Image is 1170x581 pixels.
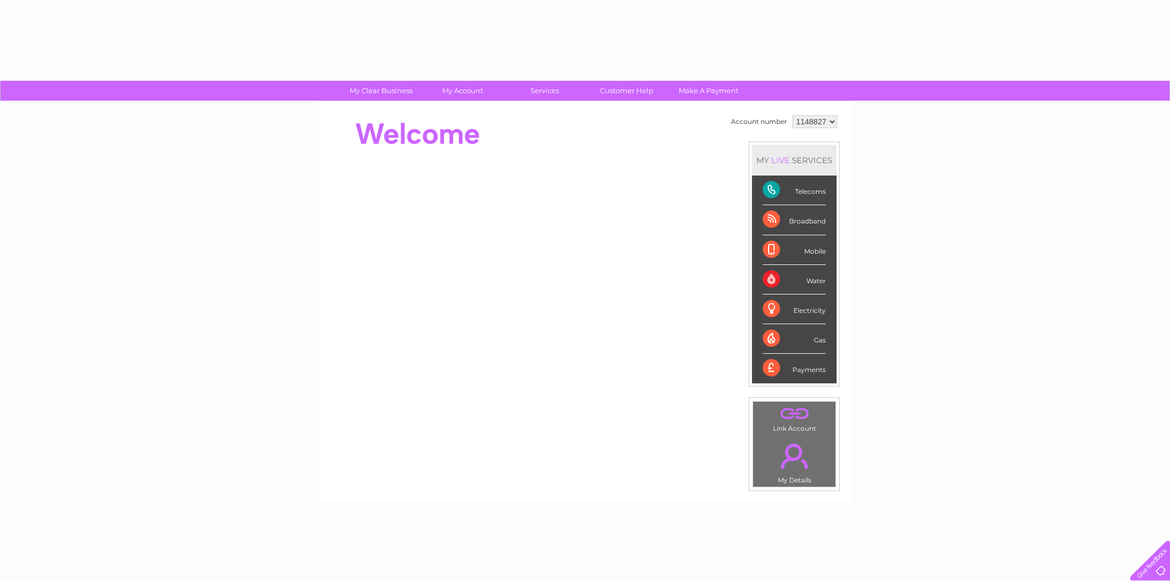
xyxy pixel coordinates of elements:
div: Telecoms [763,176,826,205]
div: Mobile [763,235,826,265]
a: Make A Payment [664,81,753,101]
div: MY SERVICES [752,145,837,176]
a: Services [500,81,589,101]
div: Gas [763,324,826,354]
td: Link Account [753,401,836,435]
div: Water [763,265,826,295]
div: Electricity [763,295,826,324]
td: Account number [728,113,790,131]
div: Broadband [763,205,826,235]
td: My Details [753,435,836,487]
a: . [756,404,833,423]
a: My Account [419,81,507,101]
a: . [756,437,833,475]
div: Payments [763,354,826,383]
a: My Clear Business [337,81,426,101]
a: Customer Help [582,81,671,101]
div: LIVE [769,155,792,165]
